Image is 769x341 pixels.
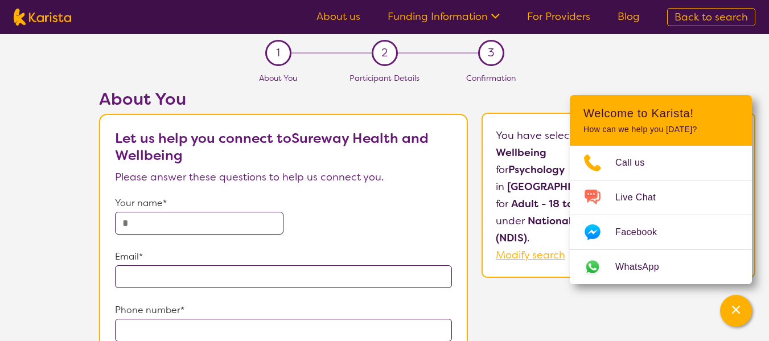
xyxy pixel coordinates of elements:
p: for [496,195,741,212]
p: Please answer these questions to help us connect you. [115,169,452,186]
a: Funding Information [388,10,500,23]
p: Phone number* [115,302,452,319]
button: Channel Menu [720,295,752,327]
span: 1 [276,44,280,61]
span: 2 [381,44,388,61]
a: Back to search [667,8,755,26]
img: Karista logo [14,9,71,26]
a: Web link opens in a new tab. [570,250,752,284]
p: under . [496,212,741,246]
span: Confirmation [466,73,516,83]
h2: About You [99,89,468,109]
span: 3 [488,44,494,61]
a: About us [316,10,360,23]
span: Live Chat [615,189,669,206]
a: Modify search [496,248,565,262]
p: How can we help you [DATE]? [583,125,738,134]
span: Back to search [675,10,748,24]
span: WhatsApp [615,258,673,276]
span: Call us [615,154,659,171]
p: in [496,178,741,195]
b: [GEOGRAPHIC_DATA] (3121) [507,180,645,194]
b: Adult - 18 to 64 [511,197,590,211]
span: About You [259,73,297,83]
span: Facebook [615,224,671,241]
p: for [496,161,741,178]
span: Participant Details [349,73,420,83]
b: Psychology [508,163,565,176]
a: For Providers [527,10,590,23]
b: Let us help you connect to Sureway Health and Wellbeing [115,129,429,165]
ul: Choose channel [570,146,752,284]
p: You have selected [496,127,741,264]
div: Channel Menu [570,95,752,284]
p: Your name* [115,195,452,212]
p: Email* [115,248,452,265]
h2: Welcome to Karista! [583,106,738,120]
a: Blog [618,10,640,23]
